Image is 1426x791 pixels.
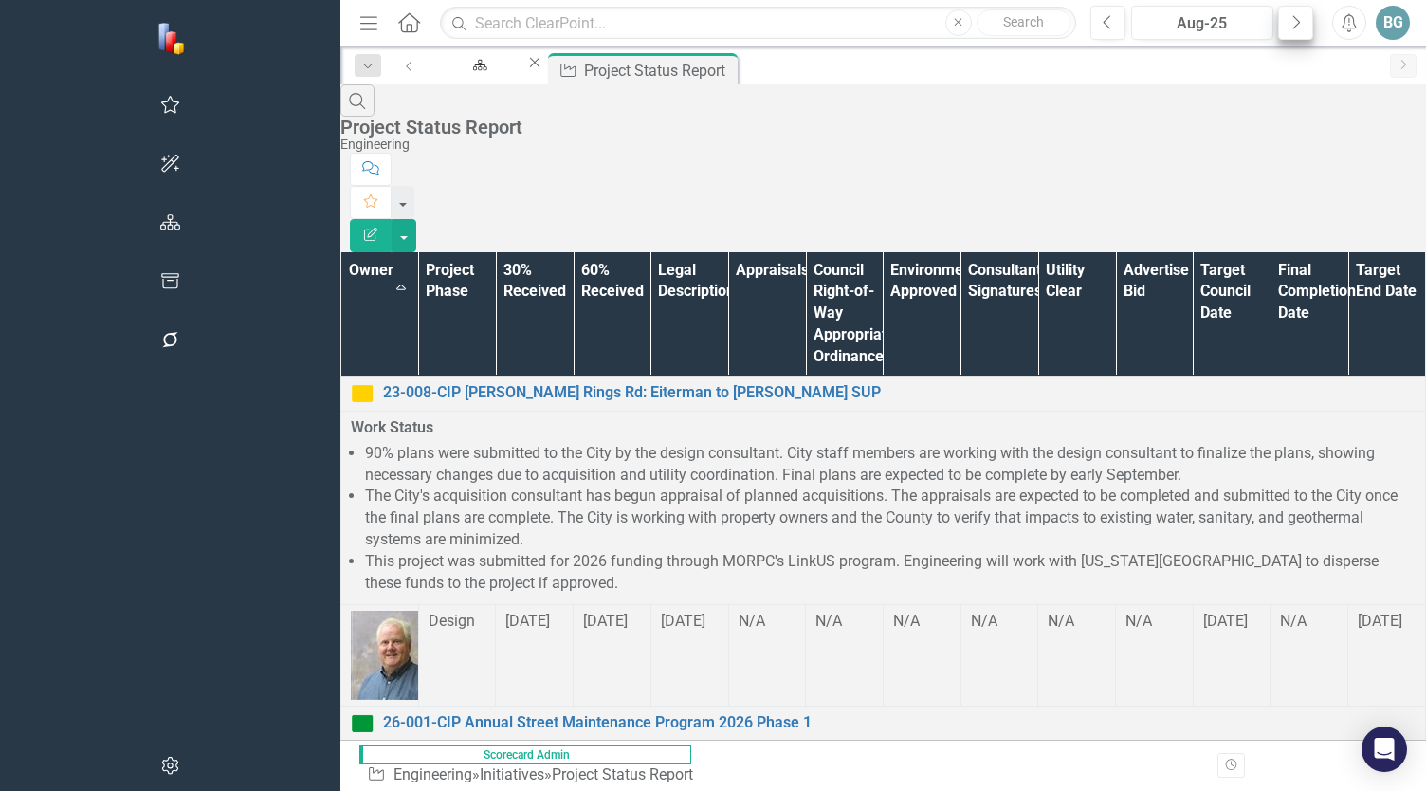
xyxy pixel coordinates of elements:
[341,604,419,706] td: Double-Click to Edit
[367,764,701,786] div: » »
[650,604,728,706] td: Double-Click to Edit
[1125,611,1183,633] div: N/A
[393,765,472,783] a: Engineering
[496,604,574,706] td: Double-Click to Edit
[1348,604,1426,706] td: Double-Click to Edit
[661,612,705,630] span: [DATE]
[446,71,508,95] div: Engineering
[960,604,1038,706] td: Double-Click to Edit
[1138,12,1267,35] div: Aug-25
[1048,611,1106,633] div: N/A
[977,9,1071,36] button: Search
[341,376,1426,411] td: Double-Click to Edit Right Click for Context Menu
[340,117,1417,138] div: Project Status Report
[1280,611,1338,633] div: N/A
[1203,612,1248,630] span: [DATE]
[351,382,374,405] img: Near Target
[480,765,544,783] a: Initiatives
[383,712,1416,734] a: 26-001-CIP Annual Street Maintenance Program 2026 Phase 1
[1362,727,1407,772] div: Open Intercom Messenger
[574,604,651,706] td: Double-Click to Edit
[806,604,884,706] td: Double-Click to Edit
[505,612,550,630] span: [DATE]
[883,604,960,706] td: Double-Click to Edit
[351,712,374,735] img: On Target
[1358,612,1402,630] span: [DATE]
[340,138,1417,152] div: Engineering
[365,443,1416,487] li: 90% plans were submitted to the City by the design consultant. City staff members are working wit...
[1376,6,1410,40] button: BG
[429,612,475,630] span: Design
[365,551,1416,595] li: This project was submitted for 2026 funding through MORPC's LinkUS program. Engineering will work...
[739,611,796,633] div: N/A
[341,706,1426,741] td: Double-Click to Edit Right Click for Context Menu
[583,612,628,630] span: [DATE]
[418,604,496,706] td: Double-Click to Edit
[383,382,1416,404] a: 23-008-CIP [PERSON_NAME] Rings Rd: Eiterman to [PERSON_NAME] SUP
[365,486,1416,551] li: The City's acquisition consultant has begun appraisal of planned acquisitions. The appraisals are...
[440,7,1076,40] input: Search ClearPoint...
[341,411,1426,604] td: Double-Click to Edit
[584,59,733,83] div: Project Status Report
[429,53,525,77] a: Engineering
[351,611,440,700] img: Jared Groves
[893,611,951,633] div: N/A
[971,611,1029,633] div: N/A
[1193,604,1271,706] td: Double-Click to Edit
[1131,6,1273,40] button: Aug-25
[351,418,433,436] strong: Work Status
[1116,604,1194,706] td: Double-Click to Edit
[155,21,189,54] img: ClearPoint Strategy
[552,765,693,783] div: Project Status Report
[1003,14,1044,29] span: Search
[359,745,691,764] span: Scorecard Admin
[728,604,806,706] td: Double-Click to Edit
[1271,604,1348,706] td: Double-Click to Edit
[815,611,873,633] div: N/A
[1038,604,1116,706] td: Double-Click to Edit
